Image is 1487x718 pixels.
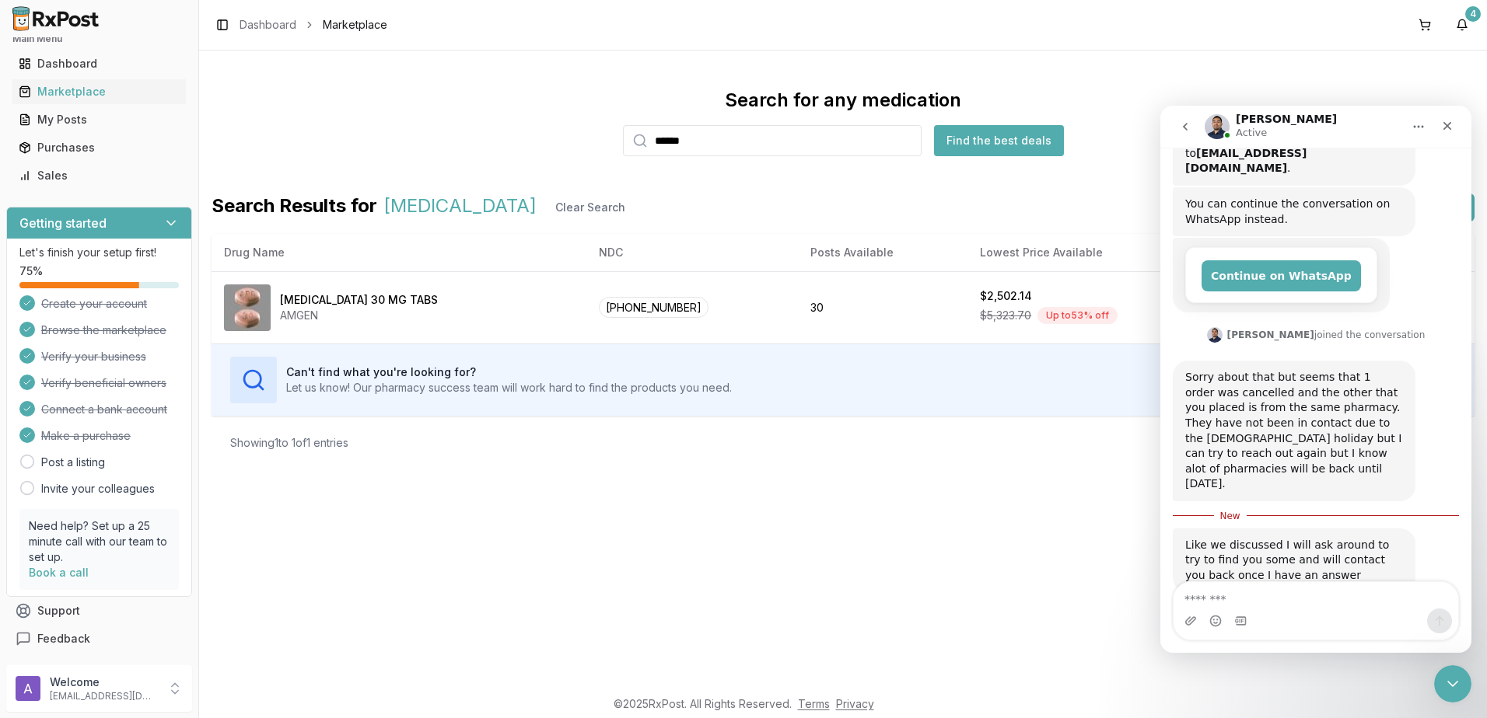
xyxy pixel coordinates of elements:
th: Drug Name [212,234,586,271]
div: Sales [19,168,180,183]
a: Post a listing [41,455,105,470]
span: $5,323.70 [980,308,1031,323]
button: My Posts [6,107,192,132]
a: Dashboard [240,17,296,33]
span: Connect a bank account [41,402,167,417]
span: 75 % [19,263,43,279]
a: Sales [12,162,186,190]
div: Dashboard [19,56,180,71]
div: My Posts [19,112,180,127]
div: AMGEN [280,308,438,323]
p: Welcome [50,674,158,690]
div: Marketplace [19,84,180,99]
iframe: Intercom live chat [1434,665,1471,702]
span: [MEDICAL_DATA] [383,193,537,221]
button: 4 [1450,12,1475,37]
iframe: Intercom live chat [1160,106,1471,653]
p: Need help? Set up a 25 minute call with our team to set up. [29,518,170,565]
button: Find the best deals [934,125,1064,156]
a: My Posts [12,106,186,134]
span: Verify your business [41,349,146,364]
p: Let's finish your setup first! [19,245,179,260]
div: 4 [1465,6,1481,22]
button: Dashboard [6,51,192,76]
a: Terms [798,697,830,710]
div: [MEDICAL_DATA] 30 MG TABS [280,292,438,308]
button: Sales [6,163,192,188]
span: Browse the marketplace [41,322,166,338]
span: Feedback [37,631,90,647]
h2: Main Menu [12,33,186,45]
span: Search Results for [212,193,377,221]
th: NDC [586,234,798,271]
th: Posts Available [798,234,967,271]
button: Support [6,597,192,625]
div: Showing 1 to 1 of 1 entries [230,435,348,451]
h3: Getting started [19,214,107,232]
button: Purchases [6,135,192,160]
img: User avatar [16,676,40,701]
div: Search for any medication [725,88,961,113]
a: Invite your colleagues [41,481,155,497]
h3: Can't find what you're looking for? [286,364,732,380]
span: Marketplace [323,17,387,33]
td: 30 [798,271,967,343]
span: [PHONE_NUMBER] [599,297,709,318]
button: Feedback [6,625,192,653]
a: Purchases [12,134,186,162]
span: Create your account [41,296,147,312]
img: RxPost Logo [6,6,106,31]
nav: breadcrumb [240,17,387,33]
div: Up to 53 % off [1037,307,1118,324]
p: Let us know! Our pharmacy success team will work hard to find the products you need. [286,380,732,396]
a: Marketplace [12,78,186,106]
button: Clear Search [543,193,638,221]
div: $2,502.14 [980,288,1032,304]
button: Marketplace [6,79,192,104]
span: Verify beneficial owners [41,375,166,391]
a: Privacy [836,697,874,710]
p: [EMAIL_ADDRESS][DOMAIN_NAME] [50,690,158,702]
a: Dashboard [12,50,186,78]
a: Book a call [29,566,89,579]
th: Lowest Price Available [967,234,1223,271]
img: Otezla 30 MG TABS [224,284,271,331]
span: Make a purchase [41,428,131,444]
div: Purchases [19,140,180,155]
